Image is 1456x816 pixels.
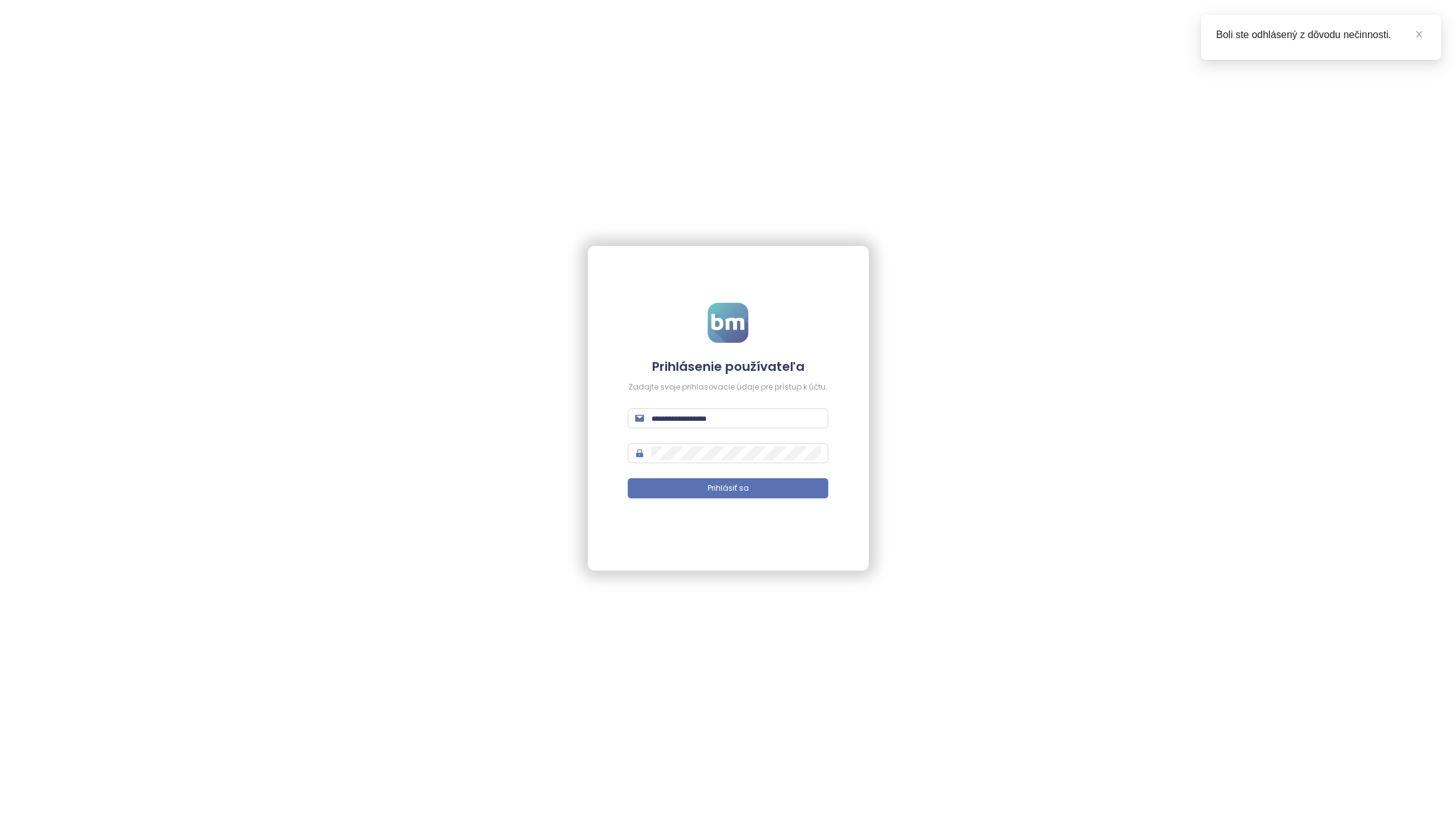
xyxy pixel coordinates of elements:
[708,303,748,343] img: logo
[635,414,644,423] span: mail
[628,478,828,498] button: Prihlásiť sa
[708,483,749,494] span: Prihlásiť sa
[1216,27,1426,42] div: Boli ste odhlásený z dôvodu nečinnosti.
[628,358,828,375] h4: Prihlásenie používateľa
[1415,30,1424,39] span: close
[628,381,828,393] div: Zadajte svoje prihlasovacie údaje pre prístup k účtu.
[635,449,644,458] span: lock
